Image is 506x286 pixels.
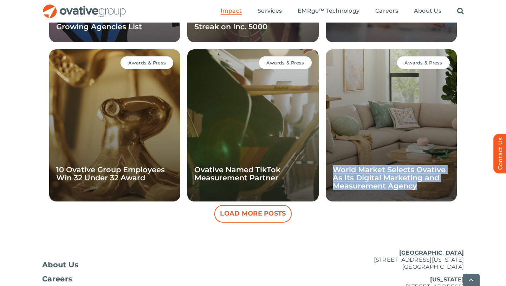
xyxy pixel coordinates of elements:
a: About Us [42,261,183,268]
a: Careers [42,275,183,282]
u: [US_STATE] [430,276,464,283]
a: Careers [375,7,398,15]
span: About Us [414,7,441,14]
span: Careers [42,275,72,282]
span: EMRge™ Technology [298,7,359,14]
a: World Market Selects Ovative As Its Digital Marketing and Measurement Agency [333,165,446,190]
a: Ovative Named TikTok Measurement Partner [194,165,280,182]
span: Careers [375,7,398,14]
button: Load More Posts [214,205,292,223]
a: About Us [414,7,441,15]
a: OG_Full_horizontal_RGB [42,4,126,10]
a: Search [457,7,464,15]
u: [GEOGRAPHIC_DATA] [399,249,464,256]
a: Impact [221,7,242,15]
a: Services [258,7,282,15]
a: 10 Ovative Group Employees Win 32 Under 32 Award [56,165,165,182]
a: EMRge™ Technology [298,7,359,15]
p: [STREET_ADDRESS][US_STATE] [GEOGRAPHIC_DATA] [323,249,464,271]
span: Services [258,7,282,14]
span: About Us [42,261,79,268]
span: Impact [221,7,242,14]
